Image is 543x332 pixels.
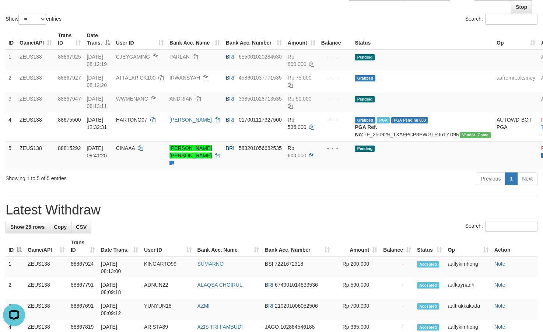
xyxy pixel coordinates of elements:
a: PARLAN [169,54,190,60]
a: SUMARNO [197,261,224,267]
span: BRI [265,303,273,309]
span: Copy 017001117327500 to clipboard [239,117,282,123]
span: Accepted [417,282,439,289]
a: Stop [511,1,532,13]
a: Show 25 rows [6,221,49,233]
span: Accepted [417,324,439,331]
td: KINGARTO99 [141,257,195,278]
span: Show 25 rows [10,224,45,230]
span: WWMENANG [116,96,148,102]
div: - - - [321,74,349,81]
td: 88867691 [68,299,98,320]
td: YUNYUN18 [141,299,195,320]
h1: Latest Withdraw [6,203,537,217]
a: AZIS TRI FAMBUDI [197,324,243,330]
td: [DATE] 08:09:18 [98,278,141,299]
td: ZEUS138 [17,141,55,170]
th: Action [491,236,537,257]
span: Copy [54,224,67,230]
div: - - - [321,116,349,123]
span: CINAAA [116,145,135,151]
th: Op: activate to sort column ascending [494,29,538,50]
a: 1 [505,172,518,185]
td: ZEUS138 [17,92,55,113]
span: Rp 75.000 [288,75,312,81]
span: Copy 7221672318 to clipboard [274,261,303,267]
td: AUTOWD-BOT-PGA [494,113,538,141]
th: Op: activate to sort column ascending [445,236,491,257]
span: Pending [355,146,375,152]
a: AZMI [197,303,210,309]
td: aafrornreaksmey [494,71,538,92]
span: Vendor URL: https://trx31.1velocity.biz [460,132,491,138]
span: Copy 102884546188 to clipboard [280,324,315,330]
a: [PERSON_NAME] [PERSON_NAME] [169,145,212,158]
div: Showing 1 to 5 of 5 entries [6,172,221,182]
td: ZEUS138 [17,50,55,71]
span: [DATE] 08:13:11 [87,96,107,109]
td: 1 [6,257,25,278]
span: Copy 338501028713535 to clipboard [239,96,282,102]
td: ADNUN22 [141,278,195,299]
th: Amount: activate to sort column ascending [333,236,380,257]
span: 88867927 [58,75,81,81]
div: - - - [321,53,349,60]
th: Game/API: activate to sort column ascending [17,29,55,50]
span: 88867925 [58,54,81,60]
span: Marked by aaftrukkakada [377,117,390,123]
th: ID: activate to sort column descending [6,236,25,257]
div: - - - [321,144,349,152]
a: [PERSON_NAME] [169,117,212,123]
td: ZEUS138 [17,113,55,141]
td: 4 [6,113,17,141]
th: Bank Acc. Number: activate to sort column ascending [223,29,285,50]
span: ATTALARICK100 [116,75,156,81]
span: Rp 600.000 [288,145,306,158]
span: CJEYGAMING [116,54,150,60]
th: Status [352,29,494,50]
button: Open LiveChat chat widget [3,3,25,25]
a: Note [494,261,505,267]
td: - [380,278,414,299]
td: 88867924 [68,257,98,278]
span: Copy 583201056682535 to clipboard [239,145,282,151]
td: - [380,257,414,278]
span: JAGO [265,324,279,330]
th: Status: activate to sort column ascending [414,236,445,257]
th: Balance: activate to sort column ascending [380,236,414,257]
td: 2 [6,71,17,92]
td: - [380,299,414,320]
td: 3 [6,92,17,113]
th: ID [6,29,17,50]
th: Amount: activate to sort column ascending [285,29,318,50]
th: User ID: activate to sort column ascending [141,236,195,257]
td: Rp 200,000 [333,257,380,278]
th: Trans ID: activate to sort column ascending [68,236,98,257]
td: 2 [6,278,25,299]
span: [DATE] 09:41:25 [87,145,107,158]
th: Bank Acc. Name: activate to sort column ascending [195,236,262,257]
input: Search: [485,221,537,232]
th: Balance [318,29,352,50]
input: Search: [485,14,537,25]
a: Previous [476,172,505,185]
td: 1 [6,50,17,71]
span: Pending [355,96,375,102]
span: Accepted [417,261,439,268]
td: aaftrukkakada [445,299,491,320]
a: Copy [49,221,71,233]
span: Rp 800.000 [288,54,306,67]
span: [DATE] 12:32:31 [87,117,107,130]
td: 5 [6,141,17,170]
span: BRI [226,145,234,151]
span: HARTONO07 [116,117,147,123]
a: Note [494,303,505,309]
td: aaflykimhong [445,257,491,278]
span: [DATE] 08:12:19 [87,54,107,67]
th: Bank Acc. Name: activate to sort column ascending [167,29,223,50]
a: IRWANSYAH [169,75,200,81]
td: [DATE] 08:13:00 [98,257,141,278]
span: 88867947 [58,96,81,102]
label: Show entries [6,14,62,25]
span: PGA Pending [391,117,428,123]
